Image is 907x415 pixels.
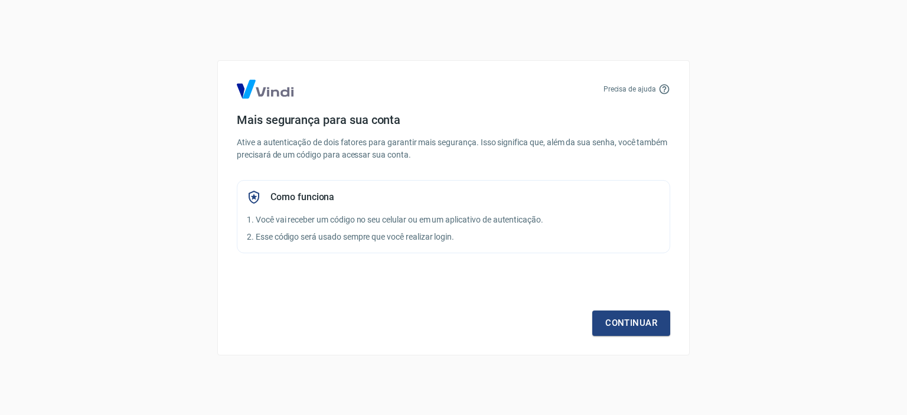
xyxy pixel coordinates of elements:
[247,231,660,243] p: 2. Esse código será usado sempre que você realizar login.
[237,113,670,127] h4: Mais segurança para sua conta
[270,191,334,203] h5: Como funciona
[237,80,293,99] img: Logo Vind
[237,136,670,161] p: Ative a autenticação de dois fatores para garantir mais segurança. Isso significa que, além da su...
[592,311,670,335] a: Continuar
[247,214,660,226] p: 1. Você vai receber um código no seu celular ou em um aplicativo de autenticação.
[603,84,656,94] p: Precisa de ajuda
